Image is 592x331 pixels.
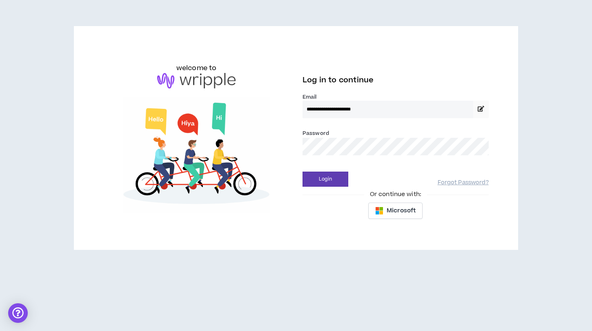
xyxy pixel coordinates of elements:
[103,97,289,213] img: Welcome to Wripple
[368,203,423,219] button: Microsoft
[303,93,489,101] label: Email
[387,206,416,215] span: Microsoft
[364,190,427,199] span: Or continue with:
[303,75,374,85] span: Log in to continue
[303,172,348,187] button: Login
[303,130,329,137] label: Password
[176,63,217,73] h6: welcome to
[157,73,236,88] img: logo-brand.png
[438,179,489,187] a: Forgot Password?
[8,303,28,323] div: Open Intercom Messenger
